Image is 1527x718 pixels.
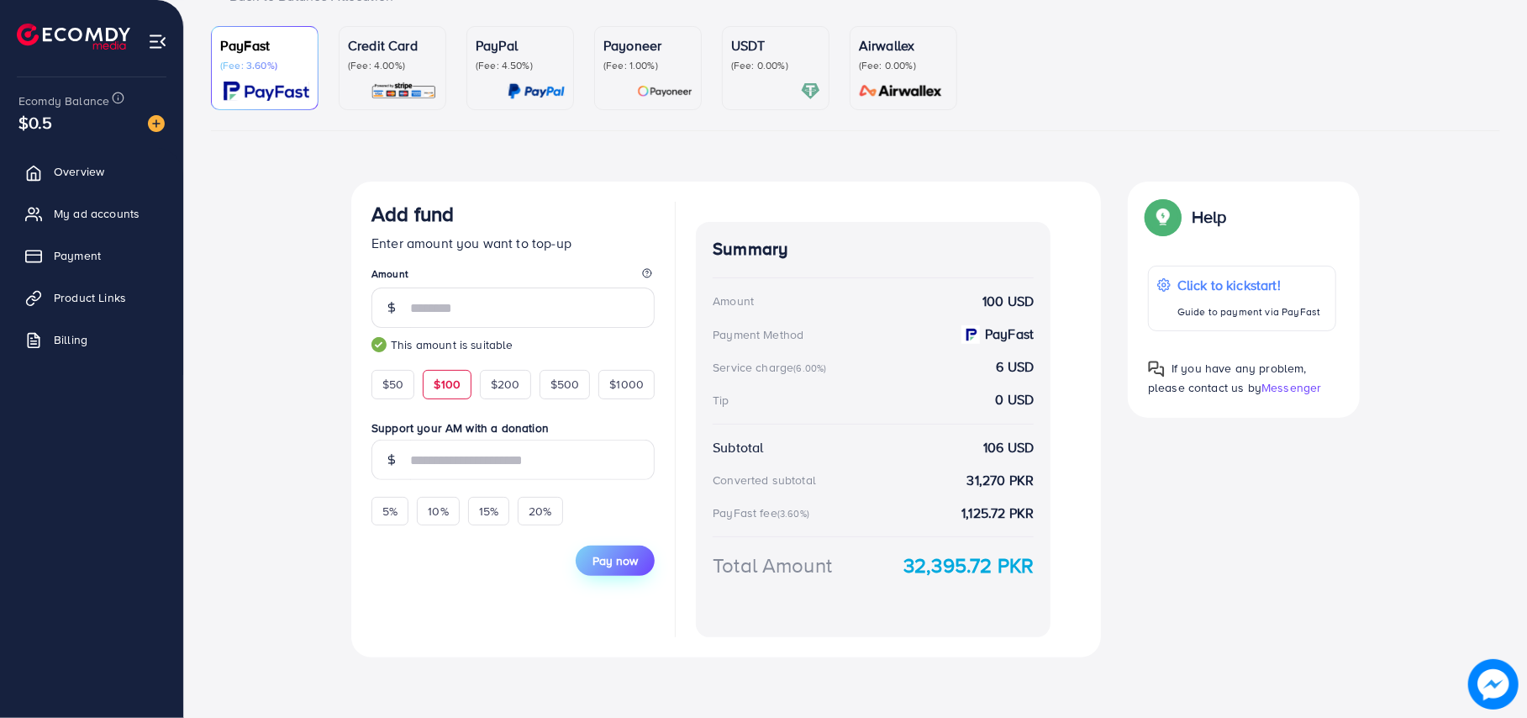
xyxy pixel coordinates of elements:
p: Click to kickstart! [1177,275,1320,295]
img: card [801,82,820,101]
span: My ad accounts [54,205,140,222]
span: Billing [54,331,87,348]
strong: PayFast [985,325,1034,344]
a: My ad accounts [13,197,171,230]
p: Guide to payment via PayFast [1177,302,1320,322]
strong: 100 USD [982,292,1034,311]
span: Ecomdy Balance [18,92,109,109]
button: Pay now [576,546,655,576]
span: $100 [434,376,461,393]
span: $1000 [609,376,644,393]
h4: Summary [713,239,1034,260]
div: Converted subtotal [713,472,816,488]
p: (Fee: 0.00%) [731,59,820,72]
div: Total Amount [713,551,832,580]
legend: Amount [371,267,655,288]
div: Service charge [713,359,831,376]
img: guide [371,337,387,352]
div: Tip [713,392,729,409]
img: logo [17,24,130,50]
img: card [224,82,309,101]
p: (Fee: 1.00%) [603,59,692,72]
p: (Fee: 4.00%) [348,59,437,72]
span: Messenger [1261,379,1321,396]
strong: 31,270 PKR [967,471,1035,490]
small: (3.60%) [777,507,809,520]
strong: 106 USD [983,438,1034,457]
p: Help [1192,207,1227,227]
small: (6.00%) [793,362,826,375]
strong: 6 USD [996,357,1034,377]
img: card [637,82,692,101]
img: Popup guide [1148,361,1165,377]
small: This amount is suitable [371,336,655,353]
span: Overview [54,163,104,180]
img: image [1468,659,1519,710]
p: Airwallex [859,35,948,55]
label: Support your AM with a donation [371,420,655,436]
h3: Add fund [371,202,454,226]
strong: 1,125.72 PKR [961,504,1034,523]
span: 20% [529,503,551,520]
p: Enter amount you want to top-up [371,233,655,253]
strong: 0 USD [995,390,1034,409]
strong: 32,395.72 PKR [903,551,1034,580]
span: Product Links [54,289,126,306]
p: (Fee: 3.60%) [220,59,309,72]
div: PayFast fee [713,504,814,521]
span: 15% [479,503,498,520]
p: PayPal [476,35,565,55]
div: Amount [713,293,754,309]
p: Payoneer [603,35,692,55]
img: Popup guide [1148,202,1178,232]
span: $50 [382,376,403,393]
span: Payment [54,247,101,264]
div: Payment Method [713,326,803,343]
p: Credit Card [348,35,437,55]
p: PayFast [220,35,309,55]
img: card [371,82,437,101]
p: USDT [731,35,820,55]
span: If you have any problem, please contact us by [1148,360,1307,396]
div: Subtotal [713,438,763,457]
span: $500 [550,376,580,393]
img: menu [148,32,167,51]
span: $200 [491,376,520,393]
img: card [854,82,948,101]
a: Overview [13,155,171,188]
a: Product Links [13,281,171,314]
img: payment [961,325,980,344]
img: image [148,115,165,132]
a: Payment [13,239,171,272]
img: card [508,82,565,101]
span: 5% [382,503,398,520]
span: 10% [428,503,448,520]
a: Billing [13,323,171,356]
span: $0.5 [18,110,53,135]
p: (Fee: 0.00%) [859,59,948,72]
span: Pay now [592,552,638,569]
p: (Fee: 4.50%) [476,59,565,72]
